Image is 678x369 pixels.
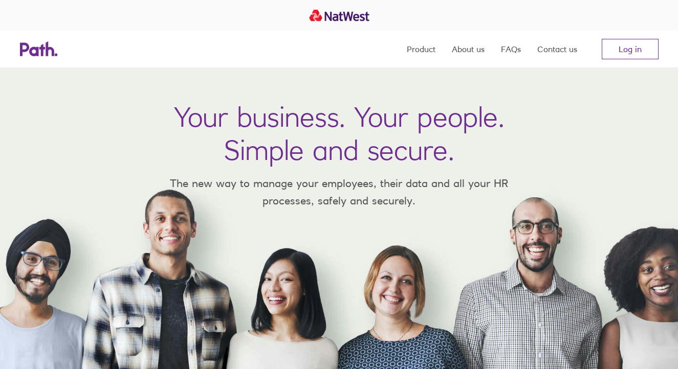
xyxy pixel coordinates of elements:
[602,39,659,59] a: Log in
[537,31,577,67] a: Contact us
[452,31,485,67] a: About us
[501,31,521,67] a: FAQs
[155,175,523,209] p: The new way to manage your employees, their data and all your HR processes, safely and securely.
[407,31,435,67] a: Product
[174,100,505,167] h1: Your business. Your people. Simple and secure.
